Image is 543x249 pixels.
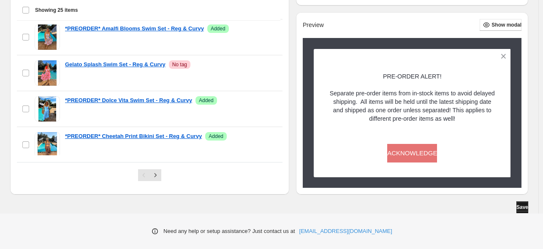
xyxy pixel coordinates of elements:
h2: Preview [303,22,324,29]
button: Save [516,201,528,213]
button: Next [149,169,161,181]
span: Added [209,133,223,140]
a: *PREORDER* Amalfi Blooms Swim Set - Reg & Curvy [65,24,204,33]
button: ACKNOWLEDGE [387,143,437,162]
a: Gelato Splash Swim Set - Reg & Curvy [65,60,166,69]
span: No tag [172,61,187,68]
a: *PREORDER* Cheetah Print Bikini Set - Reg & Curvy [65,132,202,141]
p: Separate pre-order items from in-stock items to avoid delayed shipping. All items will be held un... [329,89,496,122]
span: Added [199,97,214,104]
span: Showing 25 items [35,7,78,14]
button: Show modal [480,19,521,31]
p: PRE-ORDER ALERT! [329,72,496,80]
span: Added [211,25,225,32]
nav: Pagination [138,169,161,181]
a: [EMAIL_ADDRESS][DOMAIN_NAME] [299,227,392,235]
span: Save [516,204,528,211]
a: *PREORDER* Dolce Vita Swim Set - Reg & Curvy [65,96,192,105]
span: Show modal [491,22,521,28]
